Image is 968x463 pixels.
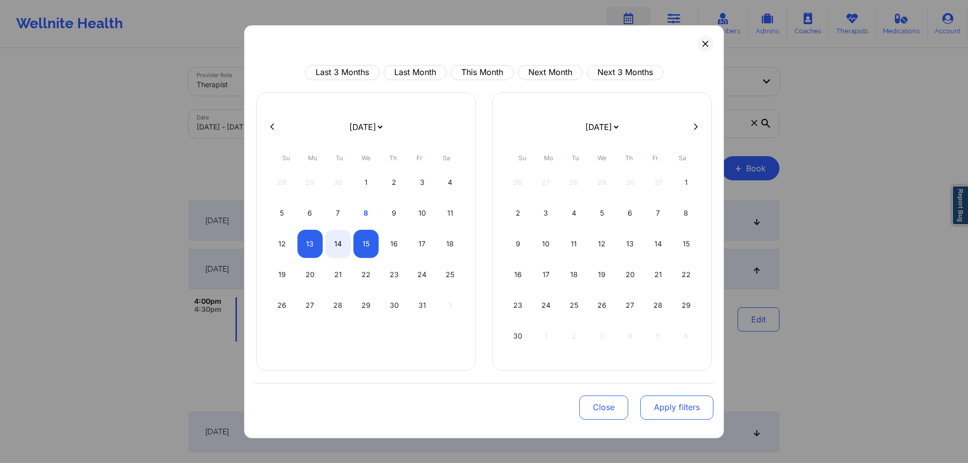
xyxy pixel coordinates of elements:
div: Sat Nov 29 2025 [673,291,699,319]
div: Fri Oct 31 2025 [409,291,435,319]
button: Next 3 Months [587,65,663,80]
abbr: Saturday [443,154,450,162]
abbr: Wednesday [361,154,371,162]
div: Sat Oct 18 2025 [437,230,463,258]
abbr: Saturday [679,154,686,162]
div: Wed Oct 01 2025 [353,168,379,196]
div: Wed Nov 12 2025 [589,230,615,258]
div: Sat Nov 15 2025 [673,230,699,258]
button: Last 3 Months [305,65,380,80]
div: Wed Oct 29 2025 [353,291,379,319]
div: Sun Nov 23 2025 [505,291,531,319]
div: Sun Oct 26 2025 [269,291,295,319]
div: Sun Oct 05 2025 [269,199,295,227]
div: Sun Nov 09 2025 [505,230,531,258]
abbr: Monday [308,154,317,162]
div: Fri Nov 28 2025 [645,291,671,319]
abbr: Tuesday [572,154,579,162]
div: Fri Nov 14 2025 [645,230,671,258]
div: Sun Nov 02 2025 [505,199,531,227]
abbr: Thursday [625,154,633,162]
button: Last Month [384,65,447,80]
abbr: Wednesday [597,154,607,162]
div: Tue Nov 25 2025 [561,291,587,319]
div: Sun Oct 12 2025 [269,230,295,258]
div: Sun Oct 19 2025 [269,260,295,289]
button: This Month [451,65,514,80]
div: Wed Nov 26 2025 [589,291,615,319]
div: Tue Nov 18 2025 [561,260,587,289]
div: Thu Nov 20 2025 [617,260,643,289]
div: Fri Nov 21 2025 [645,260,671,289]
div: Tue Nov 04 2025 [561,199,587,227]
abbr: Friday [416,154,422,162]
div: Thu Nov 06 2025 [617,199,643,227]
div: Thu Nov 27 2025 [617,291,643,319]
div: Thu Oct 23 2025 [381,260,407,289]
div: Mon Oct 27 2025 [297,291,323,319]
div: Sat Nov 22 2025 [673,260,699,289]
div: Mon Oct 13 2025 [297,230,323,258]
div: Fri Oct 17 2025 [409,230,435,258]
div: Tue Oct 14 2025 [325,230,351,258]
div: Wed Nov 05 2025 [589,199,615,227]
div: Tue Nov 11 2025 [561,230,587,258]
div: Mon Nov 03 2025 [533,199,559,227]
div: Fri Oct 10 2025 [409,199,435,227]
div: Thu Oct 02 2025 [381,168,407,196]
div: Sun Nov 30 2025 [505,322,531,350]
div: Wed Oct 15 2025 [353,230,379,258]
div: Mon Nov 10 2025 [533,230,559,258]
div: Mon Oct 06 2025 [297,199,323,227]
div: Sat Oct 25 2025 [437,260,463,289]
div: Thu Oct 30 2025 [381,291,407,319]
div: Sat Nov 01 2025 [673,168,699,196]
abbr: Sunday [282,154,290,162]
abbr: Thursday [389,154,397,162]
div: Tue Oct 28 2025 [325,291,351,319]
div: Thu Nov 13 2025 [617,230,643,258]
button: Next Month [518,65,583,80]
div: Thu Oct 09 2025 [381,199,407,227]
button: Apply filters [640,395,713,420]
div: Sat Nov 08 2025 [673,199,699,227]
div: Wed Oct 08 2025 [353,199,379,227]
div: Fri Oct 03 2025 [409,168,435,196]
div: Sat Oct 04 2025 [437,168,463,196]
div: Thu Oct 16 2025 [381,230,407,258]
div: Tue Oct 07 2025 [325,199,351,227]
button: Close [579,395,628,420]
abbr: Sunday [518,154,526,162]
div: Mon Nov 17 2025 [533,260,559,289]
div: Fri Oct 24 2025 [409,260,435,289]
abbr: Monday [544,154,553,162]
div: Sat Oct 11 2025 [437,199,463,227]
div: Wed Oct 22 2025 [353,260,379,289]
div: Mon Oct 20 2025 [297,260,323,289]
div: Mon Nov 24 2025 [533,291,559,319]
div: Sun Nov 16 2025 [505,260,531,289]
abbr: Tuesday [336,154,343,162]
div: Wed Nov 19 2025 [589,260,615,289]
abbr: Friday [652,154,658,162]
div: Fri Nov 07 2025 [645,199,671,227]
div: Tue Oct 21 2025 [325,260,351,289]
